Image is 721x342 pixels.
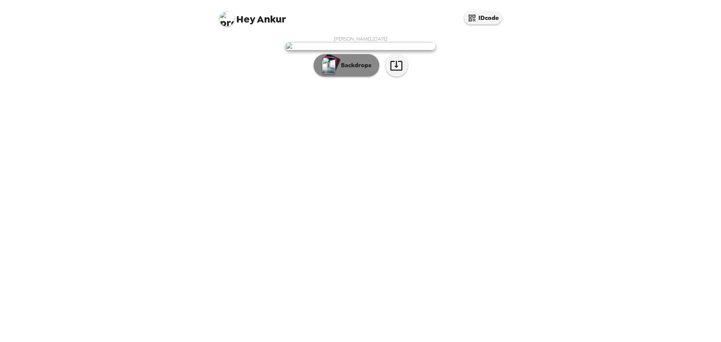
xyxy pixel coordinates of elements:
img: user [285,42,436,50]
span: Ankur [219,8,286,24]
span: Hey [236,12,255,26]
p: Backdrops [337,61,371,70]
button: IDcode [464,11,502,24]
button: Backdrops [314,54,379,77]
span: [PERSON_NAME] , [DATE] [334,36,388,42]
img: profile pic [219,11,234,26]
